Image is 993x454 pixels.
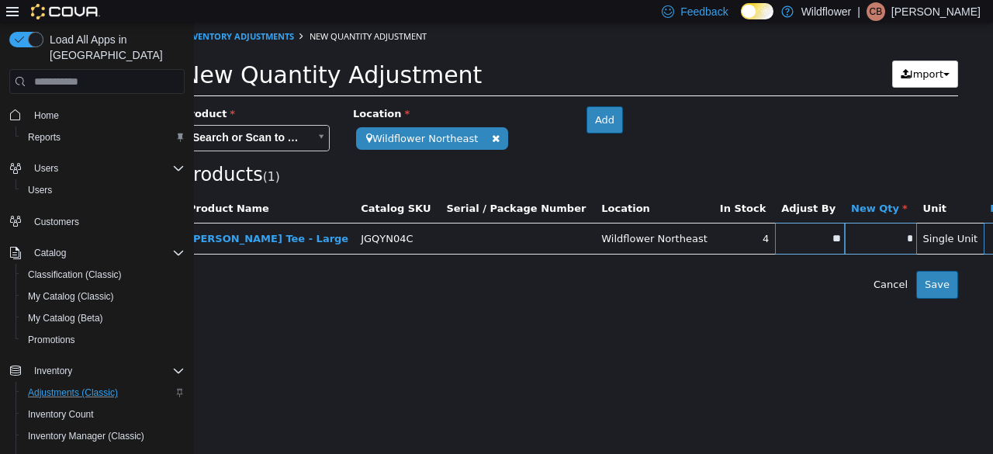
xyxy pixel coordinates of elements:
span: Customers [34,216,79,228]
a: Inventory Manager (Classic) [22,427,151,445]
span: Inventory [34,365,72,377]
span: Location [159,85,216,97]
span: Wildflower Northeast [407,210,514,222]
button: Promotions [16,329,191,351]
button: Classification (Classic) [16,264,191,286]
button: Users [28,159,64,178]
button: Customers [3,210,191,233]
span: Catalog [34,247,66,259]
button: Catalog [3,242,191,264]
a: My Catalog (Beta) [22,309,109,328]
a: Reports [22,128,67,147]
span: Catalog [28,244,185,262]
span: Inventory [28,362,185,380]
a: Home [28,106,65,125]
a: My Catalog (Classic) [22,287,120,306]
span: Users [28,184,52,196]
span: New Qty [657,180,714,192]
span: Users [34,162,58,175]
span: Import [716,46,749,57]
span: CB [870,2,883,21]
span: Adjustments (Classic) [22,383,185,402]
a: Users [22,181,58,199]
span: 1 [74,147,81,161]
button: Catalog SKU [167,178,240,194]
span: Inventory Count [22,405,185,424]
input: Dark Mode [741,3,773,19]
span: My Catalog (Beta) [28,312,103,324]
span: Reports [22,128,185,147]
span: Reason Code [796,180,877,192]
span: Home [28,105,185,124]
button: In Stock [526,178,575,194]
span: Inventory Manager (Classic) [28,430,144,442]
a: Classification (Classic) [22,265,128,284]
a: Promotions [22,331,81,349]
span: New Quantity Adjustment [116,8,233,19]
span: Single Unit [729,210,784,222]
span: Inventory Manager (Classic) [22,427,185,445]
a: Adjustments (Classic) [22,383,124,402]
button: My Catalog (Beta) [16,307,191,329]
button: Add [393,84,429,112]
button: Users [16,179,191,201]
span: Wildflower Northeast [162,105,315,127]
span: Dark Mode [741,19,742,20]
button: Cancel [671,248,722,276]
button: Catalog [28,244,72,262]
span: Promotions [22,331,185,349]
button: My Catalog (Classic) [16,286,191,307]
p: | [857,2,860,21]
span: Users [28,159,185,178]
span: Adjustments (Classic) [28,386,118,399]
a: Customers [28,213,85,231]
button: Users [3,158,191,179]
button: Reports [16,126,191,148]
button: Import [698,38,764,66]
button: Inventory [28,362,78,380]
small: ( ) [69,147,86,161]
div: Crystale Bernander [867,2,885,21]
span: Feedback [680,4,728,19]
td: JGQYN04C [161,200,246,232]
button: Location [407,178,458,194]
span: My Catalog (Classic) [28,290,114,303]
span: My Catalog (Classic) [22,287,185,306]
span: Users [22,181,185,199]
span: Home [34,109,59,122]
span: Reports [28,131,61,144]
span: Classification (Classic) [28,269,122,281]
a: Inventory Count [22,405,100,424]
button: Serial / Package Number [252,178,395,194]
a: Held For Display [793,202,905,231]
button: Home [3,103,191,126]
button: Save [722,248,764,276]
button: Unit [729,178,756,194]
button: Inventory Count [16,404,191,425]
span: Load All Apps in [GEOGRAPHIC_DATA] [43,32,185,63]
span: Classification (Classic) [22,265,185,284]
img: Cova [31,4,100,19]
span: Held For Display [793,202,885,233]
button: Adjustments (Classic) [16,382,191,404]
td: 4 [520,200,581,232]
button: Inventory Manager (Classic) [16,425,191,447]
p: [PERSON_NAME] [891,2,981,21]
span: Customers [28,212,185,231]
span: Promotions [28,334,75,346]
button: Adjust By [587,178,645,194]
button: Inventory [3,360,191,382]
span: Inventory Count [28,408,94,421]
span: My Catalog (Beta) [22,309,185,328]
p: Wildflower [801,2,852,21]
